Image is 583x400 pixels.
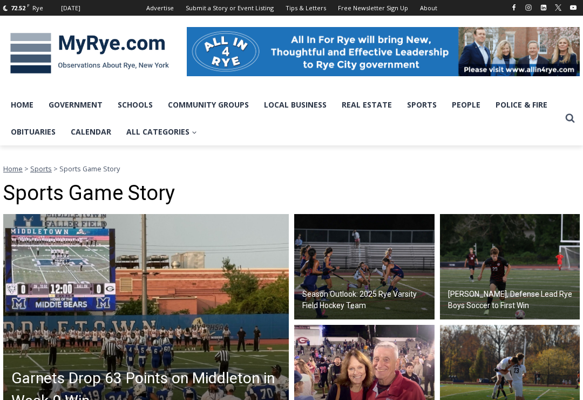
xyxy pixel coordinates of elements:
a: Police & Fire [488,91,555,118]
a: Home [3,91,41,118]
div: Rye [32,3,43,13]
span: > [53,164,58,174]
a: Community Groups [160,91,256,118]
h1: Sports Game Story [3,181,580,206]
a: [PERSON_NAME], Defense Lead Rye Boys Soccer to First Win [440,214,580,320]
a: Calendar [63,118,119,145]
span: F [27,2,30,8]
a: YouTube [567,1,580,14]
a: Sports [30,164,52,174]
a: All Categories [119,118,205,145]
nav: Breadcrumbs [3,163,580,174]
img: All in for Rye [187,27,580,76]
a: Linkedin [537,1,550,14]
span: Sports Game Story [59,164,120,174]
button: View Search Form [560,109,580,128]
h2: [PERSON_NAME], Defense Lead Rye Boys Soccer to First Win [448,289,578,311]
a: Facebook [507,1,520,14]
span: > [24,164,29,174]
a: X [552,1,565,14]
a: Instagram [522,1,535,14]
span: 72.52 [11,4,25,12]
div: [DATE] [61,3,80,13]
a: People [444,91,488,118]
h2: Season Outlook: 2025 Rye Varsity Field Hockey Team [302,289,432,311]
a: Home [3,164,23,174]
a: Sports [399,91,444,118]
span: All Categories [126,126,197,138]
img: (PHOTO: Rye Varsity Field Hockey Head Coach Kelly Vegliante has named senior captain Kate Morreal... [294,214,435,320]
a: Schools [110,91,160,118]
img: MyRye.com [3,25,176,82]
a: Local Business [256,91,334,118]
img: (PHOTO: Rye Boys Soccer's Lex Cox (#23) dribbling againt Tappan Zee on Thursday, September 4. Cre... [440,214,580,320]
a: Government [41,91,110,118]
a: Obituaries [3,118,63,145]
a: Season Outlook: 2025 Rye Varsity Field Hockey Team [294,214,435,320]
a: Real Estate [334,91,399,118]
nav: Primary Navigation [3,91,560,146]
